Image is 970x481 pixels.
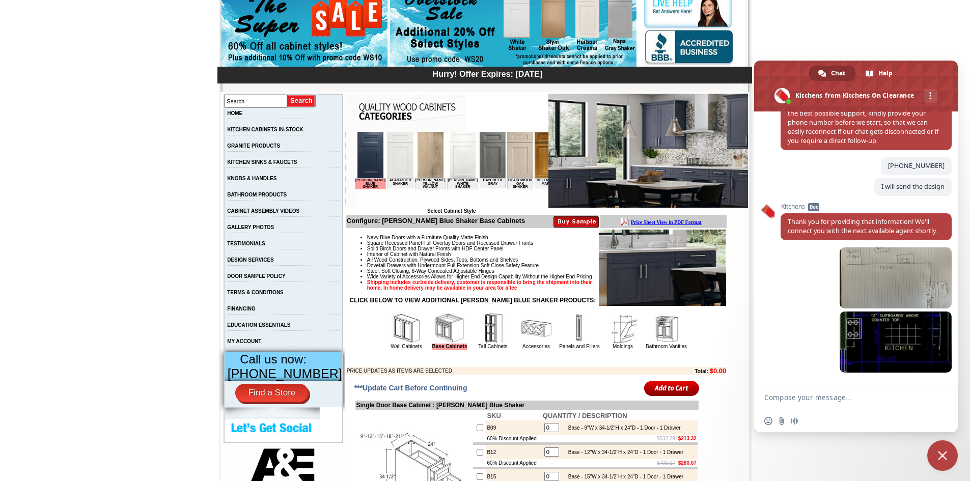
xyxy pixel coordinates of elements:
[240,352,307,366] span: Call us now:
[599,230,726,306] img: Product Image
[888,161,945,170] span: [PHONE_NUMBER]
[657,436,675,441] s: $533.29
[644,380,700,397] input: Add to Cart
[354,384,467,392] span: ***Update Cart Before Continuing
[434,313,465,344] img: Base Cabinets
[227,224,274,230] a: GALLERY PHOTOS
[881,182,945,191] span: I will send the design
[791,417,799,425] span: Audio message
[227,192,287,197] a: BATHROOM PRODUCTS
[12,4,82,10] b: Price Sheet View in PDF Format
[367,263,539,268] span: Dovetail Drawers with Undermount Full Extension Soft Close Safety Feature
[367,257,518,263] span: All Wood Construction, Plywood Sides, Tops, Bottoms and Shelves
[781,203,952,210] span: Kitchens
[355,132,548,208] iframe: Browser incompatible
[391,313,422,344] img: Wall Cabinets
[563,425,681,431] div: Base - 9"W x 34-1/2"H x 24"D - 1 Door - 1 Drawer
[367,240,533,246] span: Square Recessed Panel Full Overlay Doors and Recessed Drawer Fronts
[367,279,592,291] strong: Shipping includes curbside delivery, customer is responsible to bring the shipment into their hom...
[432,344,467,350] a: Base Cabinets
[613,344,633,349] a: Moldings
[235,384,309,402] a: Find a Store
[678,436,697,441] b: $213.32
[350,297,596,304] strong: CLICK BELOW TO VIEW ADDITIONAL [PERSON_NAME] BLUE SHAKER PRODUCTS:
[227,322,290,328] a: EDUCATION ESSENTIALS
[559,344,599,349] a: Panels and Fillers
[764,393,925,402] textarea: Compose your message...
[808,203,819,211] span: Bot
[486,435,541,442] td: 60% Discount Applied
[227,273,285,279] a: DOOR SAMPLE POLICY
[564,313,595,344] img: Panels and Fillers
[367,251,451,257] span: Interior of Cabinet with Natural Finish
[764,417,772,425] span: Insert an emoji
[227,159,297,165] a: KITCHEN SINKS & FAUCETS
[227,208,299,214] a: CABINET ASSEMBLY VIDEOS
[548,94,748,208] img: Belton Blue Shaker
[227,127,303,132] a: KITCHEN CABINETS IN-STOCK
[521,313,551,344] img: Accessories
[367,235,488,240] span: Navy Blue Doors with a Furniture Quality Matte Finish
[367,268,494,274] span: Steel, Soft Closing, 6-Way Concealed Adjustable Hinges
[543,412,627,419] b: QUANTITY / DESCRIPTION
[563,449,683,455] div: Base - 12"W x 34-1/2"H x 24"D - 1 Door - 1 Drawer
[927,440,958,471] div: Close chat
[809,66,855,81] div: Chat
[287,94,316,108] input: Submit
[227,290,284,295] a: TERMS & CONDITIONS
[227,257,274,263] a: DESIGN SERVICES
[710,367,727,375] b: $0.00
[347,217,525,224] b: Configure: [PERSON_NAME] Blue Shaker Base Cabinets
[478,344,507,349] a: Tall Cabinets
[486,459,541,467] td: 60% Discount Applied
[651,313,681,344] img: Bathroom Vanities
[223,68,752,79] div: Hurry! Offer Expires: [DATE]
[367,246,504,251] span: Solid Birch Doors and Drawer Fronts with HDF Center Panel
[657,460,675,466] s: $700.17
[487,412,501,419] b: SKU
[355,401,699,410] td: Single Door Base Cabinet : [PERSON_NAME] Blue Shaker
[486,445,541,459] td: B12
[563,474,683,479] div: Base - 15"W x 34-1/2"H x 24"D - 1 Door - 1 Drawer
[227,241,265,246] a: TESTIMONIALS
[478,313,508,344] img: Tall Cabinets
[427,208,476,214] b: Select Cabinet Style
[878,66,893,81] span: Help
[367,274,592,279] span: Wide Variety of Accessories Allows for Higher End Design Capability Without the Higher End Pricing
[831,66,845,81] span: Chat
[788,100,939,145] span: Please hold for the next available agent. To ensure the best possible support, kindly provide you...
[180,46,206,56] td: Bellmonte Maple
[228,366,342,381] span: [PHONE_NUMBER]
[856,66,903,81] div: Help
[486,420,541,435] td: B09
[2,3,10,11] img: pdf.png
[347,367,639,375] td: PRICE UPDATES AS ITEMS ARE SELECTED
[607,313,638,344] img: Moldings
[227,306,256,312] a: FINANCING
[678,460,697,466] b: $280.07
[227,338,261,344] a: MY ACCOUNT
[227,176,276,181] a: KNOBS & HANDLES
[227,110,242,116] a: HOME
[778,417,786,425] span: Send a file
[227,143,280,149] a: GRANITE PRODUCTS
[924,89,937,103] div: More channels
[391,344,422,349] a: Wall Cabinets
[646,344,687,349] a: Bathroom Vanities
[522,344,550,349] a: Accessories
[695,369,708,374] b: Total:
[12,2,82,10] a: Price Sheet View in PDF Format
[788,217,937,235] span: Thank you for providing that information! We'll connect you with the next available agent shortly.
